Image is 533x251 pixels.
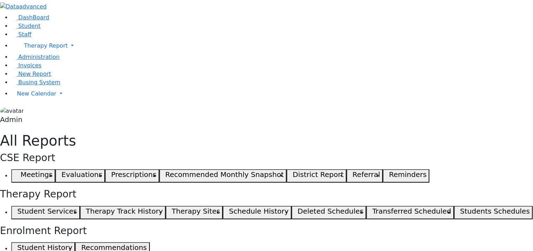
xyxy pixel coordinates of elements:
[18,54,60,60] span: Administration
[111,170,156,179] h5: Prescriptions
[159,169,287,183] button: Recommended Monthly Snapshot
[11,206,80,219] button: Student Services
[454,206,533,219] button: Students Schedules
[18,62,42,69] span: Invoices
[55,169,105,183] button: Evaluations
[11,79,60,86] a: Busing System
[11,71,51,77] a: New Report
[11,169,55,183] button: Meetings
[366,206,454,219] button: Transferred Scheduled
[11,31,31,38] a: Staff
[11,54,60,60] a: Administration
[298,207,363,215] h5: Deleted Schedules
[166,206,223,219] button: Therapy Sites
[383,169,429,183] button: Reminders
[17,207,77,215] h5: Student Services
[11,23,41,29] a: Student
[18,79,60,86] span: Busing System
[20,170,53,179] h5: Meetings
[18,14,49,21] span: DashBoard
[18,71,51,77] span: New Report
[389,170,427,179] h5: Reminders
[353,170,380,179] h5: Referral
[18,23,41,29] span: Student
[372,207,451,215] h5: Transferred Scheduled
[229,207,289,215] h5: Schedule History
[460,207,530,215] h5: Students Schedules
[11,39,533,53] a: Therapy Report
[86,207,163,215] h5: Therapy Track History
[11,14,49,21] a: DashBoard
[287,169,347,183] button: District Report
[223,206,291,219] button: Schedule History
[11,62,42,69] a: Invoices
[347,169,383,183] button: Referral
[172,207,220,215] h5: Therapy Sites
[293,170,344,179] h5: District Report
[18,31,31,38] span: Staff
[11,87,533,101] a: New Calendar
[292,206,366,219] button: Deleted Schedules
[165,170,284,179] h5: Recommended Monthly Snapshot
[24,42,68,49] span: Therapy Report
[17,90,56,97] span: New Calendar
[61,170,102,179] h5: Evaluations
[80,206,166,219] button: Therapy Track History
[105,169,159,183] button: Prescriptions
